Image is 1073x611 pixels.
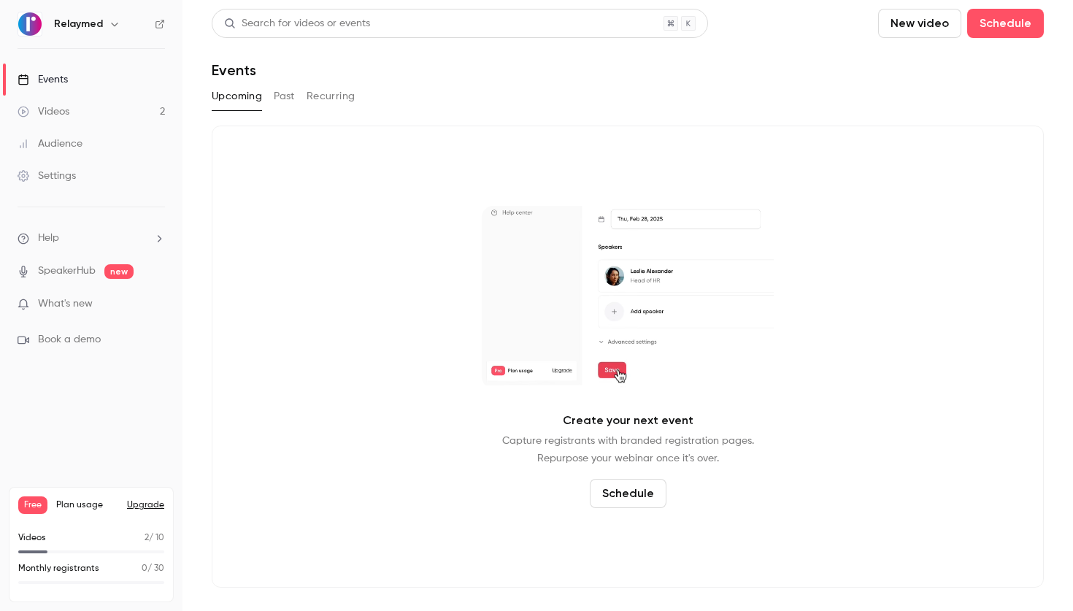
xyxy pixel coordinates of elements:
[145,534,149,542] span: 2
[18,231,165,246] li: help-dropdown-opener
[18,104,69,119] div: Videos
[878,9,961,38] button: New video
[54,17,103,31] h6: Relaymed
[38,264,96,279] a: SpeakerHub
[212,61,256,79] h1: Events
[18,562,99,575] p: Monthly registrants
[590,479,666,508] button: Schedule
[142,564,147,573] span: 0
[212,85,262,108] button: Upcoming
[56,499,118,511] span: Plan usage
[127,499,164,511] button: Upgrade
[18,169,76,183] div: Settings
[307,85,355,108] button: Recurring
[224,16,370,31] div: Search for videos or events
[38,231,59,246] span: Help
[18,531,46,545] p: Videos
[274,85,295,108] button: Past
[502,432,754,467] p: Capture registrants with branded registration pages. Repurpose your webinar once it's over.
[38,296,93,312] span: What's new
[967,9,1044,38] button: Schedule
[18,72,68,87] div: Events
[38,332,101,347] span: Book a demo
[18,12,42,36] img: Relaymed
[142,562,164,575] p: / 30
[563,412,693,429] p: Create your next event
[18,137,82,151] div: Audience
[145,531,164,545] p: / 10
[18,496,47,514] span: Free
[104,264,134,279] span: new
